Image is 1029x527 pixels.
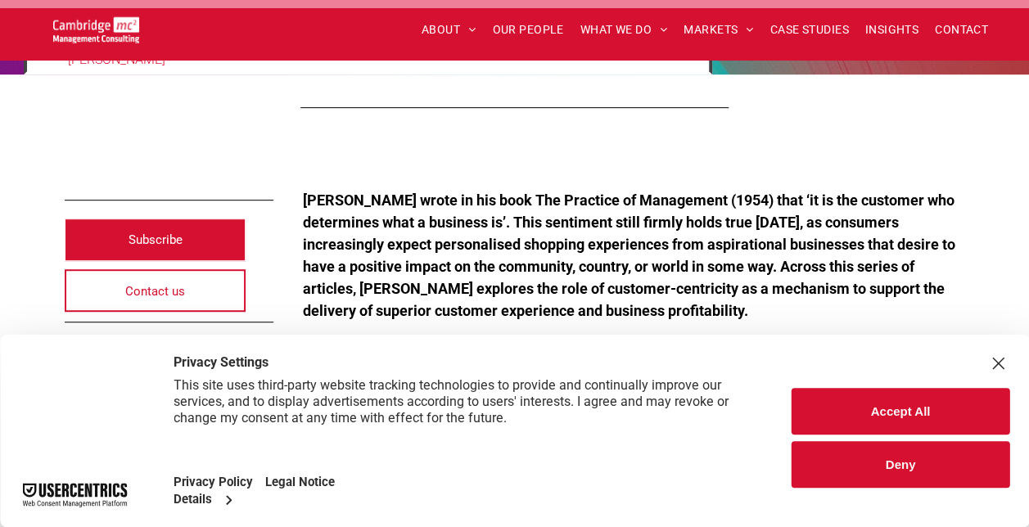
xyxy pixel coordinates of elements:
[927,17,996,43] a: CONTACT
[53,16,139,43] img: Go to Homepage
[303,191,955,319] strong: [PERSON_NAME] wrote in his book The Practice of Management (1954) that ‘it is the customer who de...
[65,269,246,312] a: Contact us
[572,17,676,43] a: WHAT WE DO
[125,271,185,312] span: Contact us
[129,219,183,260] span: Subscribe
[675,17,761,43] a: MARKETS
[53,19,139,36] a: Your Business Transformed | Cambridge Management Consulting
[484,17,571,43] a: OUR PEOPLE
[762,17,857,43] a: CASE STUDIES
[65,218,246,261] a: Subscribe
[413,17,485,43] a: ABOUT
[857,17,927,43] a: INSIGHTS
